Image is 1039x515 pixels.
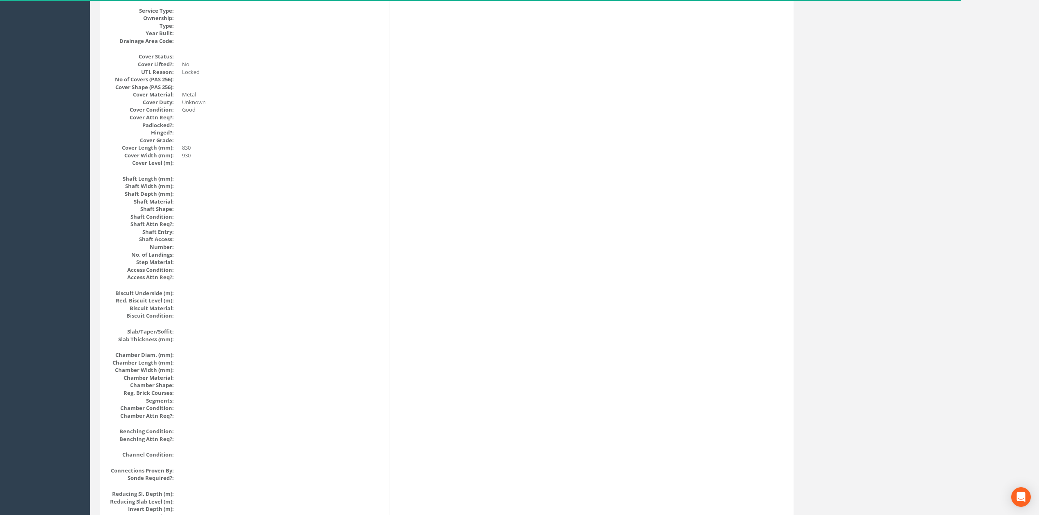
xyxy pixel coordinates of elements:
[108,144,174,152] dt: Cover Length (mm):
[108,404,174,412] dt: Chamber Condition:
[108,190,174,198] dt: Shaft Depth (mm):
[108,205,174,213] dt: Shaft Shape:
[108,505,174,513] dt: Invert Depth (m):
[108,152,174,159] dt: Cover Width (mm):
[108,336,174,343] dt: Slab Thickness (mm):
[108,22,174,30] dt: Type:
[108,297,174,305] dt: Red. Biscuit Level (m):
[182,106,383,114] dd: Good
[108,182,174,190] dt: Shaft Width (mm):
[108,328,174,336] dt: Slab/Taper/Soffit:
[108,198,174,206] dt: Shaft Material:
[108,273,174,281] dt: Access Attn Req?:
[108,83,174,91] dt: Cover Shape (PAS 256):
[108,114,174,121] dt: Cover Attn Req?:
[108,490,174,498] dt: Reducing Sl. Depth (m):
[108,498,174,506] dt: Reducing Slab Level (m):
[108,397,174,405] dt: Segments:
[182,68,383,76] dd: Locked
[108,305,174,312] dt: Biscuit Material:
[108,68,174,76] dt: UTL Reason:
[182,91,383,99] dd: Metal
[108,121,174,129] dt: Padlocked?:
[108,474,174,482] dt: Sonde Required?:
[108,467,174,475] dt: Connections Proven By:
[108,412,174,420] dt: Chamber Attn Req?:
[108,53,174,60] dt: Cover Status:
[108,137,174,144] dt: Cover Grade:
[108,366,174,374] dt: Chamber Width (mm):
[108,235,174,243] dt: Shaft Access:
[182,152,383,159] dd: 930
[108,251,174,259] dt: No. of Landings:
[108,106,174,114] dt: Cover Condition:
[108,258,174,266] dt: Step Material:
[108,37,174,45] dt: Drainage Area Code:
[108,228,174,236] dt: Shaft Entry:
[108,435,174,443] dt: Benching Attn Req?:
[108,351,174,359] dt: Chamber Diam. (mm):
[108,389,174,397] dt: Reg. Brick Courses:
[108,243,174,251] dt: Number:
[1011,487,1031,507] div: Open Intercom Messenger
[182,144,383,152] dd: 830
[108,374,174,382] dt: Chamber Material:
[108,312,174,320] dt: Biscuit Condition:
[108,60,174,68] dt: Cover Lifted?:
[108,29,174,37] dt: Year Built:
[108,7,174,15] dt: Service Type:
[182,60,383,68] dd: No
[108,220,174,228] dt: Shaft Attn Req?:
[108,451,174,459] dt: Channel Condition:
[108,266,174,274] dt: Access Condition:
[182,99,383,106] dd: Unknown
[108,76,174,83] dt: No of Covers (PAS 256):
[108,213,174,221] dt: Shaft Condition:
[108,289,174,297] dt: Biscuit Underside (m):
[108,381,174,389] dt: Chamber Shape:
[108,129,174,137] dt: Hinged?:
[108,14,174,22] dt: Ownership:
[108,159,174,167] dt: Cover Level (m):
[108,175,174,183] dt: Shaft Length (mm):
[108,91,174,99] dt: Cover Material:
[108,428,174,435] dt: Benching Condition:
[108,359,174,367] dt: Chamber Length (mm):
[108,99,174,106] dt: Cover Duty:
